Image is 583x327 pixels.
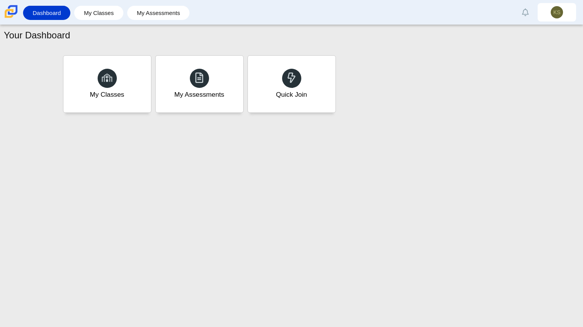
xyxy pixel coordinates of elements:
[63,55,151,113] a: My Classes
[538,3,576,21] a: KS
[276,90,307,99] div: Quick Join
[517,4,534,21] a: Alerts
[131,6,186,20] a: My Assessments
[155,55,244,113] a: My Assessments
[4,29,70,42] h1: Your Dashboard
[3,3,19,20] img: Carmen School of Science & Technology
[78,6,120,20] a: My Classes
[174,90,224,99] div: My Assessments
[553,10,561,15] span: KS
[3,14,19,21] a: Carmen School of Science & Technology
[27,6,66,20] a: Dashboard
[90,90,125,99] div: My Classes
[247,55,336,113] a: Quick Join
